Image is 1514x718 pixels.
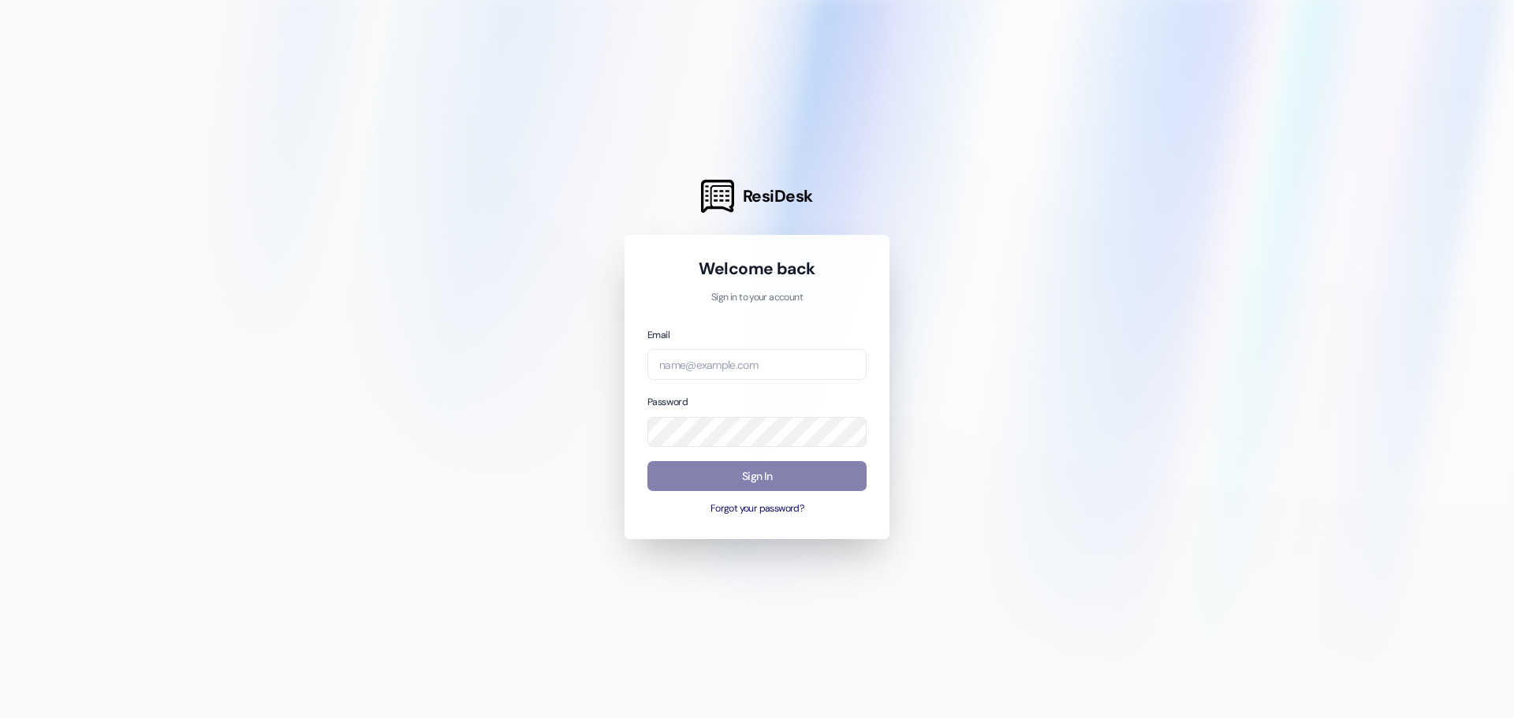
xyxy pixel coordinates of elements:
img: ResiDesk Logo [701,180,734,213]
input: name@example.com [647,349,867,380]
label: Password [647,396,688,408]
span: ResiDesk [743,185,813,207]
button: Sign In [647,461,867,492]
label: Email [647,329,669,341]
button: Forgot your password? [647,502,867,516]
h1: Welcome back [647,258,867,280]
p: Sign in to your account [647,291,867,305]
